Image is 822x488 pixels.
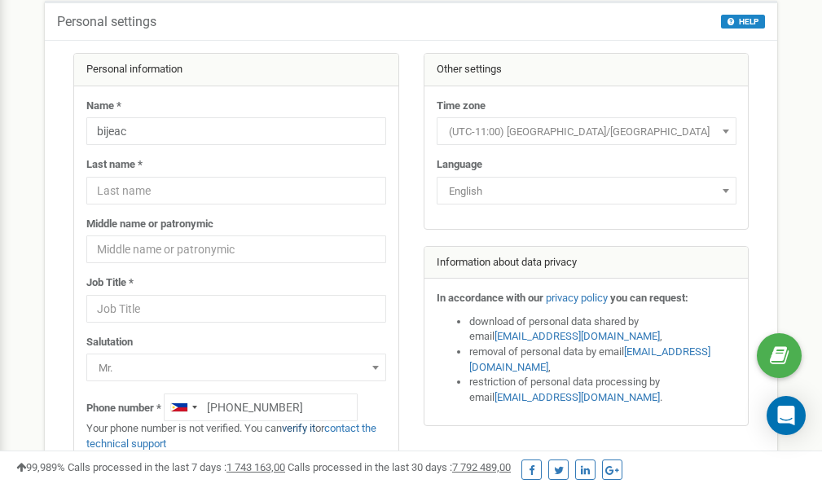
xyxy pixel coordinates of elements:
[282,422,315,434] a: verify it
[86,177,386,204] input: Last name
[437,157,482,173] label: Language
[610,292,688,304] strong: you can request:
[57,15,156,29] h5: Personal settings
[452,461,511,473] u: 7 792 489,00
[721,15,765,29] button: HELP
[442,121,731,143] span: (UTC-11:00) Pacific/Midway
[424,54,749,86] div: Other settings
[165,394,202,420] div: Telephone country code
[226,461,285,473] u: 1 743 163,00
[16,461,65,473] span: 99,989%
[92,357,380,380] span: Mr.
[437,117,736,145] span: (UTC-11:00) Pacific/Midway
[288,461,511,473] span: Calls processed in the last 30 days :
[86,275,134,291] label: Job Title *
[437,99,486,114] label: Time zone
[86,157,143,173] label: Last name *
[469,345,736,375] li: removal of personal data by email ,
[424,247,749,279] div: Information about data privacy
[469,314,736,345] li: download of personal data shared by email ,
[86,295,386,323] input: Job Title
[437,292,543,304] strong: In accordance with our
[546,292,608,304] a: privacy policy
[767,396,806,435] div: Open Intercom Messenger
[86,335,133,350] label: Salutation
[442,180,731,203] span: English
[495,330,660,342] a: [EMAIL_ADDRESS][DOMAIN_NAME]
[86,421,386,451] p: Your phone number is not verified. You can or
[86,235,386,263] input: Middle name or patronymic
[86,217,213,232] label: Middle name or patronymic
[86,117,386,145] input: Name
[164,393,358,421] input: +1-800-555-55-55
[86,99,121,114] label: Name *
[86,401,161,416] label: Phone number *
[68,461,285,473] span: Calls processed in the last 7 days :
[437,177,736,204] span: English
[74,54,398,86] div: Personal information
[469,345,710,373] a: [EMAIL_ADDRESS][DOMAIN_NAME]
[495,391,660,403] a: [EMAIL_ADDRESS][DOMAIN_NAME]
[469,375,736,405] li: restriction of personal data processing by email .
[86,354,386,381] span: Mr.
[86,422,376,450] a: contact the technical support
